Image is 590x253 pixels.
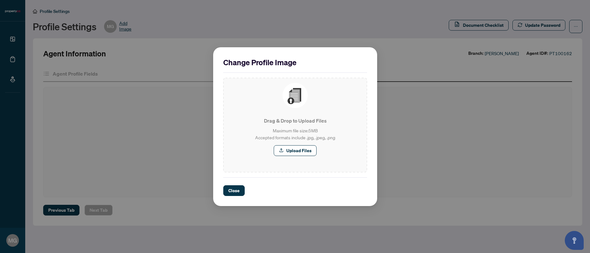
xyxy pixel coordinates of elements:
button: Upload Files [274,145,317,156]
span: File UploadDrag & Drop to Upload FilesMaximum file size:5MBAccepted formats include .jpg, .jpeg, ... [223,78,367,161]
button: Close [223,185,245,196]
img: File Upload [283,83,308,108]
p: Drag & Drop to Upload Files [228,117,362,124]
p: Maximum file size: 5 MB Accepted formats include .jpg, .jpeg, .png [228,127,362,141]
span: Close [228,186,240,196]
span: Upload Files [286,146,312,156]
h2: Change Profile Image [223,57,367,67]
button: Open asap [565,231,584,250]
